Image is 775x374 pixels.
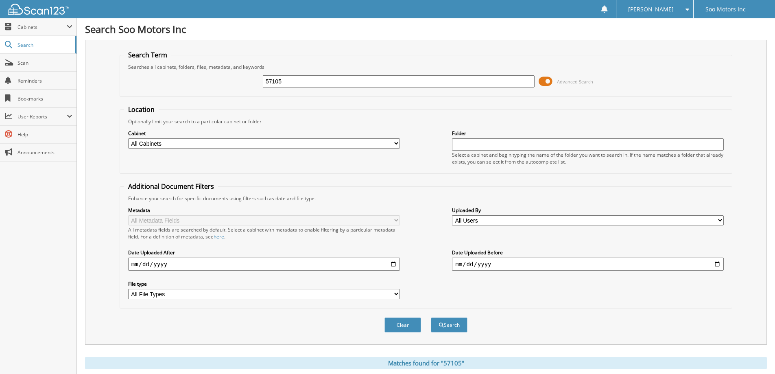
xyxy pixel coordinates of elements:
[128,207,400,214] label: Metadata
[628,7,674,12] span: [PERSON_NAME]
[452,151,724,165] div: Select a cabinet and begin typing the name of the folder you want to search in. If the name match...
[705,7,746,12] span: Soo Motors Inc
[128,226,400,240] div: All metadata fields are searched by default. Select a cabinet with metadata to enable filtering b...
[17,113,67,120] span: User Reports
[17,95,72,102] span: Bookmarks
[124,118,728,125] div: Optionally limit your search to a particular cabinet or folder
[17,24,67,31] span: Cabinets
[85,357,767,369] div: Matches found for "57105"
[124,63,728,70] div: Searches all cabinets, folders, files, metadata, and keywords
[128,258,400,271] input: start
[17,131,72,138] span: Help
[128,130,400,137] label: Cabinet
[384,317,421,332] button: Clear
[124,50,171,59] legend: Search Term
[452,258,724,271] input: end
[17,59,72,66] span: Scan
[431,317,467,332] button: Search
[128,280,400,287] label: File type
[17,42,71,48] span: Search
[452,249,724,256] label: Date Uploaded Before
[452,207,724,214] label: Uploaded By
[452,130,724,137] label: Folder
[124,195,728,202] div: Enhance your search for specific documents using filters such as date and file type.
[214,233,224,240] a: here
[17,149,72,156] span: Announcements
[124,182,218,191] legend: Additional Document Filters
[557,79,593,85] span: Advanced Search
[128,249,400,256] label: Date Uploaded After
[124,105,159,114] legend: Location
[85,22,767,36] h1: Search Soo Motors Inc
[8,4,69,15] img: scan123-logo-white.svg
[17,77,72,84] span: Reminders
